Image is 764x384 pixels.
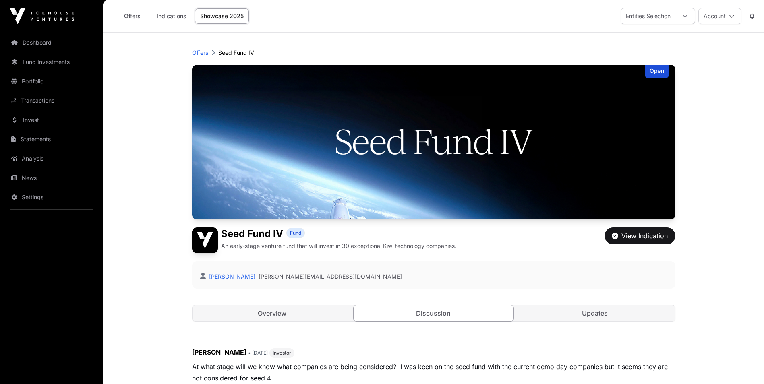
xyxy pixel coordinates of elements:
a: Statements [6,130,97,148]
a: Analysis [6,150,97,167]
div: View Indication [612,231,668,241]
a: Portfolio [6,72,97,90]
a: Fund Investments [6,53,97,71]
a: Showcase 2025 [195,8,249,24]
a: Overview [193,305,352,321]
span: Investor [273,350,291,356]
a: Dashboard [6,34,97,52]
a: Invest [6,111,97,129]
nav: Tabs [193,305,675,321]
iframe: Chat Widget [724,345,764,384]
div: Open [645,65,669,78]
h1: Seed Fund IV [221,227,283,240]
a: Settings [6,188,97,206]
button: View Indication [605,227,675,244]
a: Updates [515,305,675,321]
a: Discussion [353,305,514,322]
a: [PERSON_NAME] [207,273,255,280]
a: Offers [192,49,208,57]
img: Icehouse Ventures Logo [10,8,74,24]
a: View Indication [605,235,675,244]
span: • [DATE] [248,350,268,356]
a: Transactions [6,92,97,109]
a: Indications [151,8,192,24]
button: Account [698,8,741,24]
p: At what stage will we know what companies are being considered? I was keen on the seed fund with ... [192,361,675,384]
span: Fund [290,230,301,236]
p: Seed Fund IV [218,49,254,57]
p: An early-stage venture fund that will invest in 30 exceptional Kiwi technology companies. [221,242,456,250]
a: Offers [116,8,148,24]
div: Entities Selection [621,8,675,24]
a: [PERSON_NAME][EMAIL_ADDRESS][DOMAIN_NAME] [259,273,402,281]
img: Seed Fund IV [192,227,218,253]
img: Seed Fund IV [192,65,675,219]
a: News [6,169,97,187]
span: [PERSON_NAME] [192,348,246,356]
